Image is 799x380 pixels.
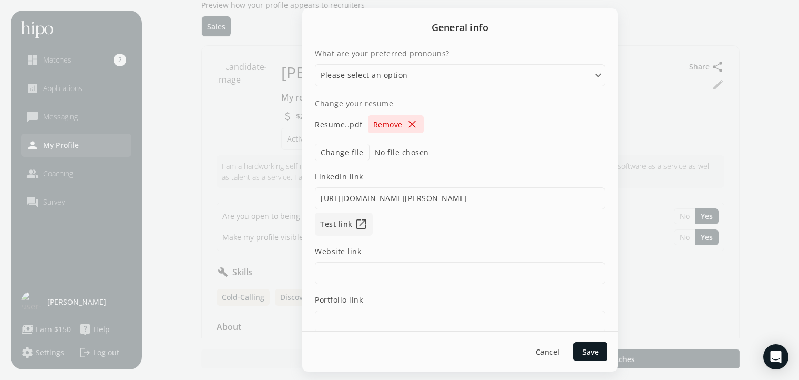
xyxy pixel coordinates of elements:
label: Portfolio link [315,295,605,305]
button: Save [573,342,607,361]
label: Website link [315,246,605,257]
span: No file chosen [375,147,429,158]
span: Cancel [536,346,559,357]
div: Open Intercom Messenger [763,344,788,369]
label: Change your resume [315,97,393,110]
label: LinkedIn link [315,172,605,182]
span: open_in_new [355,218,367,231]
span: Save [582,346,599,357]
h2: General info [302,8,618,44]
a: Test linkopen_in_new [315,213,373,236]
span: Remove [373,119,403,130]
label: Change file [315,144,370,161]
span: close [406,118,418,131]
button: Cancel [530,342,564,361]
label: What are your preferred pronouns? [315,48,605,59]
span: Resume..pdf [315,119,363,130]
